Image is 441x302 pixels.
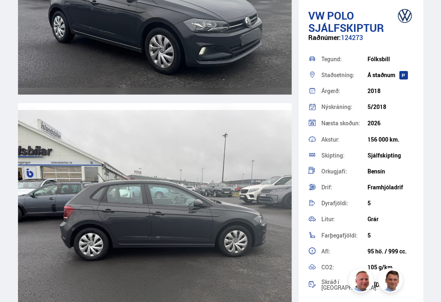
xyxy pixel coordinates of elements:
div: Skráð í [GEOGRAPHIC_DATA]: [321,279,374,291]
img: FbJEzSuNWCJXmdc-.webp [379,269,403,293]
div: 5 [367,232,413,239]
span: VW [308,9,324,23]
div: Litur: [321,216,367,222]
span: Raðnúmer: [308,33,341,42]
div: Dyrafjöldi: [321,200,367,206]
img: brand logo [392,6,416,27]
div: Fólksbíll [367,56,413,63]
div: 5 [367,200,413,207]
div: Grár [367,216,413,222]
div: Akstur: [321,137,367,142]
img: siFngHWaQ9KaOqBr.png [349,269,374,293]
div: 156 000 km. [367,136,413,143]
div: Tegund: [321,57,367,62]
button: Opna LiveChat spjallviðmót [7,3,31,28]
div: 5/2018 [367,104,413,111]
div: Nýskráning: [321,104,367,110]
div: 124273 [308,34,413,50]
div: Farþegafjöldi: [321,233,367,238]
div: CO2: [321,264,367,270]
div: 95 hö. / 999 cc. [367,248,413,255]
div: Orkugjafi: [321,169,367,174]
span: Polo SJÁLFSKIPTUR [308,9,383,36]
div: Skipting: [321,153,367,158]
div: Afl: [321,249,367,254]
div: Drif: [321,184,367,190]
div: Næsta skoðun: [321,120,367,126]
div: Staðsetning: [321,73,367,78]
div: Á staðnum [367,72,413,79]
div: 2026 [367,120,413,127]
div: Framhjóladrif [367,184,413,191]
div: 105 g/km [367,264,413,271]
div: 2018 [367,88,413,95]
div: Sjálfskipting [367,152,413,159]
div: Bensín [367,168,413,175]
div: Árgerð: [321,89,367,94]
